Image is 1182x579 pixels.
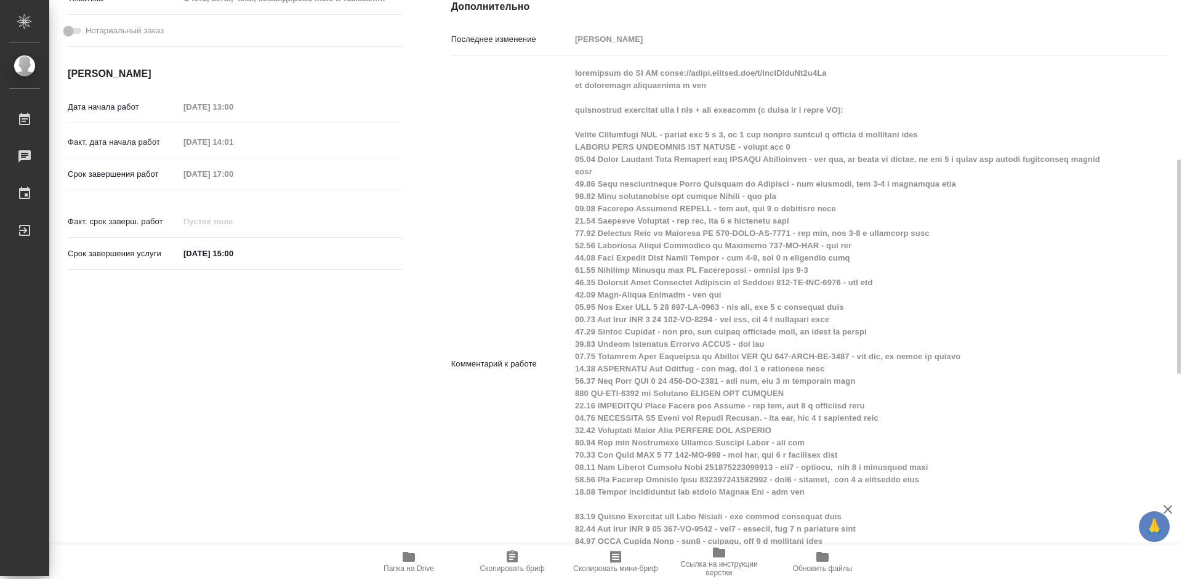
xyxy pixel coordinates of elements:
button: Скопировать бриф [460,545,564,579]
button: Скопировать мини-бриф [564,545,667,579]
button: Папка на Drive [357,545,460,579]
span: Ссылка на инструкции верстки [675,560,763,577]
span: Обновить файлы [793,564,853,573]
button: Обновить файлы [771,545,874,579]
p: Срок завершения услуги [68,248,179,260]
input: Пустое поле [571,30,1109,48]
p: Срок завершения работ [68,168,179,180]
span: Скопировать бриф [480,564,544,573]
button: 🙏 [1139,511,1170,542]
input: ✎ Введи что-нибудь [179,245,287,262]
span: 🙏 [1144,514,1165,540]
button: Ссылка на инструкции верстки [667,545,771,579]
span: Скопировать мини-бриф [573,564,657,573]
p: Последнее изменение [451,33,571,46]
p: Факт. дата начала работ [68,136,179,148]
input: Пустое поле [179,213,287,230]
span: Нотариальный заказ [86,25,164,37]
h4: [PERSON_NAME] [68,67,402,81]
p: Дата начала работ [68,101,179,113]
input: Пустое поле [179,133,287,151]
input: Пустое поле [179,98,287,116]
input: Пустое поле [179,165,287,183]
span: Папка на Drive [384,564,434,573]
p: Факт. срок заверш. работ [68,216,179,228]
p: Комментарий к работе [451,358,571,370]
